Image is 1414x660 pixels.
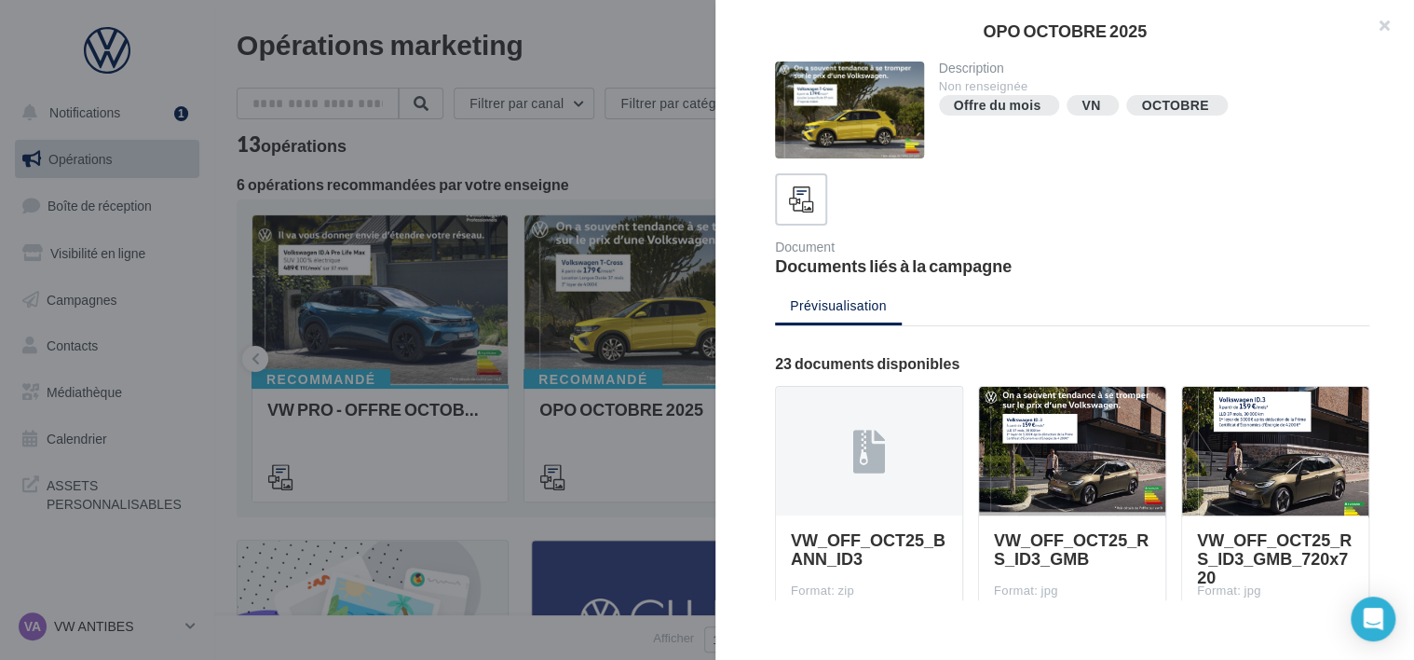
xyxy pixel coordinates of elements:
[775,356,1369,371] div: 23 documents disponibles
[1081,99,1100,113] div: VN
[1197,529,1352,587] span: VW_OFF_OCT25_RS_ID3_GMB_720x720
[954,99,1041,113] div: Offre du mois
[1351,597,1395,641] div: Open Intercom Messenger
[1197,583,1353,599] div: Format: jpg
[994,529,1149,569] span: VW_OFF_OCT25_RS_ID3_GMB
[994,583,1150,599] div: Format: jpg
[791,583,947,599] div: Format: zip
[745,22,1384,39] div: OPO OCTOBRE 2025
[939,62,1355,75] div: Description
[775,241,1065,254] div: Document
[775,257,1065,274] div: Documents liés à la campagne
[939,78,1355,95] div: Non renseignée
[791,529,945,569] span: VW_OFF_OCT25_BANN_ID3
[1141,99,1208,113] div: OCTOBRE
